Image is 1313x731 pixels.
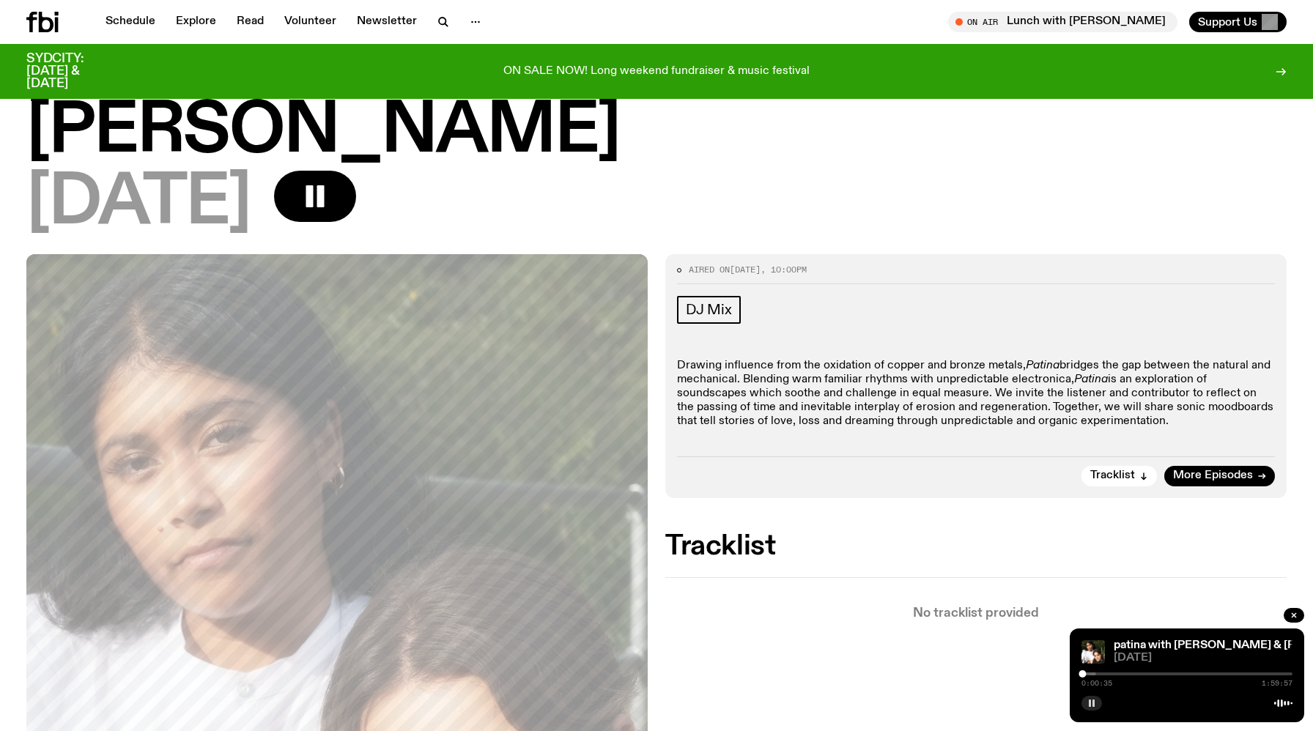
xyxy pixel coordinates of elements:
[275,12,345,32] a: Volunteer
[1081,466,1157,486] button: Tracklist
[665,533,1287,560] h2: Tracklist
[730,264,761,275] span: [DATE]
[1114,653,1292,664] span: [DATE]
[1189,12,1287,32] button: Support Us
[948,12,1177,32] button: On AirLunch with [PERSON_NAME]
[1026,360,1059,371] em: Patina
[1074,374,1108,385] em: Patina
[689,264,730,275] span: Aired on
[97,12,164,32] a: Schedule
[677,296,741,324] a: DJ Mix
[26,33,1287,165] h1: patina with [PERSON_NAME] & [PERSON_NAME]
[1262,680,1292,687] span: 1:59:57
[167,12,225,32] a: Explore
[348,12,426,32] a: Newsletter
[686,302,732,318] span: DJ Mix
[1081,680,1112,687] span: 0:00:35
[26,53,120,90] h3: SYDCITY: [DATE] & [DATE]
[1198,15,1257,29] span: Support Us
[1164,466,1275,486] a: More Episodes
[665,607,1287,620] p: No tracklist provided
[228,12,273,32] a: Read
[26,171,251,237] span: [DATE]
[1173,470,1253,481] span: More Episodes
[677,359,1275,429] p: Drawing influence from the oxidation of copper and bronze metals, bridges the gap between the nat...
[761,264,807,275] span: , 10:00pm
[503,65,810,78] p: ON SALE NOW! Long weekend fundraiser & music festival
[1090,470,1135,481] span: Tracklist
